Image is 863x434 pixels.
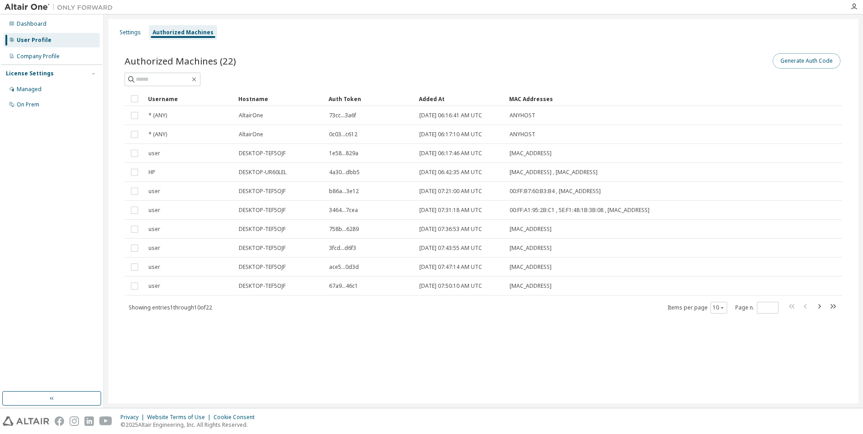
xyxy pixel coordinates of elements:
[329,263,359,271] span: ace5...0d3d
[419,169,482,176] span: [DATE] 06:42:35 AM UTC
[329,188,359,195] span: b86a...3e12
[121,421,260,429] p: © 2025 Altair Engineering, Inc. All Rights Reserved.
[121,414,147,421] div: Privacy
[329,131,357,138] span: 0c03...c612
[17,101,39,108] div: On Prem
[239,207,286,214] span: DESKTOP-TEF5OJF
[6,70,54,77] div: License Settings
[510,150,552,157] span: [MAC_ADDRESS]
[153,29,213,36] div: Authorized Machines
[419,245,482,252] span: [DATE] 07:43:55 AM UTC
[510,188,601,195] span: 00:FF:B7:60:B3:B4 , [MAC_ADDRESS]
[148,92,231,106] div: Username
[329,92,412,106] div: Auth Token
[17,86,42,93] div: Managed
[419,92,502,106] div: Added At
[329,112,356,119] span: 73cc...3a6f
[510,112,535,119] span: ANYHOST
[419,282,482,290] span: [DATE] 07:50:10 AM UTC
[17,37,51,44] div: User Profile
[239,282,286,290] span: DESKTOP-TEF5OJF
[148,112,167,119] span: * (ANY)
[213,414,260,421] div: Cookie Consent
[70,416,79,426] img: instagram.svg
[509,92,747,106] div: MAC Addresses
[419,131,482,138] span: [DATE] 06:17:10 AM UTC
[147,414,213,421] div: Website Terms of Use
[239,112,263,119] span: AltairOne
[239,226,286,233] span: DESKTOP-TEF5OJF
[329,245,356,252] span: 3fcd...d6f3
[239,188,286,195] span: DESKTOP-TEF5OJF
[148,131,167,138] span: * (ANY)
[419,150,482,157] span: [DATE] 06:17:46 AM UTC
[510,207,650,214] span: 00:FF:A1:95:2B:C1 , 5E:F1:48:1B:3B:08 , [MAC_ADDRESS]
[5,3,117,12] img: Altair One
[510,282,552,290] span: [MAC_ADDRESS]
[55,416,64,426] img: facebook.svg
[668,302,727,314] span: Items per page
[329,169,360,176] span: 4a30...dbb5
[773,53,840,69] button: Generate Auth Code
[239,131,263,138] span: AltairOne
[3,416,49,426] img: altair_logo.svg
[419,207,482,214] span: [DATE] 07:31:18 AM UTC
[17,20,46,28] div: Dashboard
[510,169,598,176] span: [MAC_ADDRESS] , [MAC_ADDRESS]
[713,304,725,311] button: 10
[148,263,160,271] span: user
[419,226,482,233] span: [DATE] 07:36:53 AM UTC
[510,131,535,138] span: ANYHOST
[735,302,779,314] span: Page n.
[99,416,112,426] img: youtube.svg
[148,226,160,233] span: user
[239,245,286,252] span: DESKTOP-TEF5OJF
[17,53,60,60] div: Company Profile
[148,282,160,290] span: user
[329,282,358,290] span: 67a9...46c1
[238,92,321,106] div: Hostname
[510,226,552,233] span: [MAC_ADDRESS]
[120,29,141,36] div: Settings
[148,150,160,157] span: user
[148,188,160,195] span: user
[239,150,286,157] span: DESKTOP-TEF5OJF
[148,245,160,252] span: user
[148,207,160,214] span: user
[239,263,286,271] span: DESKTOP-TEF5OJF
[419,188,482,195] span: [DATE] 07:21:00 AM UTC
[239,169,287,176] span: DESKTOP-UR60LEL
[419,112,482,119] span: [DATE] 06:16:41 AM UTC
[329,150,358,157] span: 1e58...829a
[148,169,155,176] span: HP
[84,416,94,426] img: linkedin.svg
[510,245,552,252] span: [MAC_ADDRESS]
[129,304,212,311] span: Showing entries 1 through 10 of 22
[329,207,358,214] span: 3464...7cea
[510,263,552,271] span: [MAC_ADDRESS]
[419,263,482,271] span: [DATE] 07:47:14 AM UTC
[329,226,359,233] span: 758b...6289
[125,55,236,67] span: Authorized Machines (22)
